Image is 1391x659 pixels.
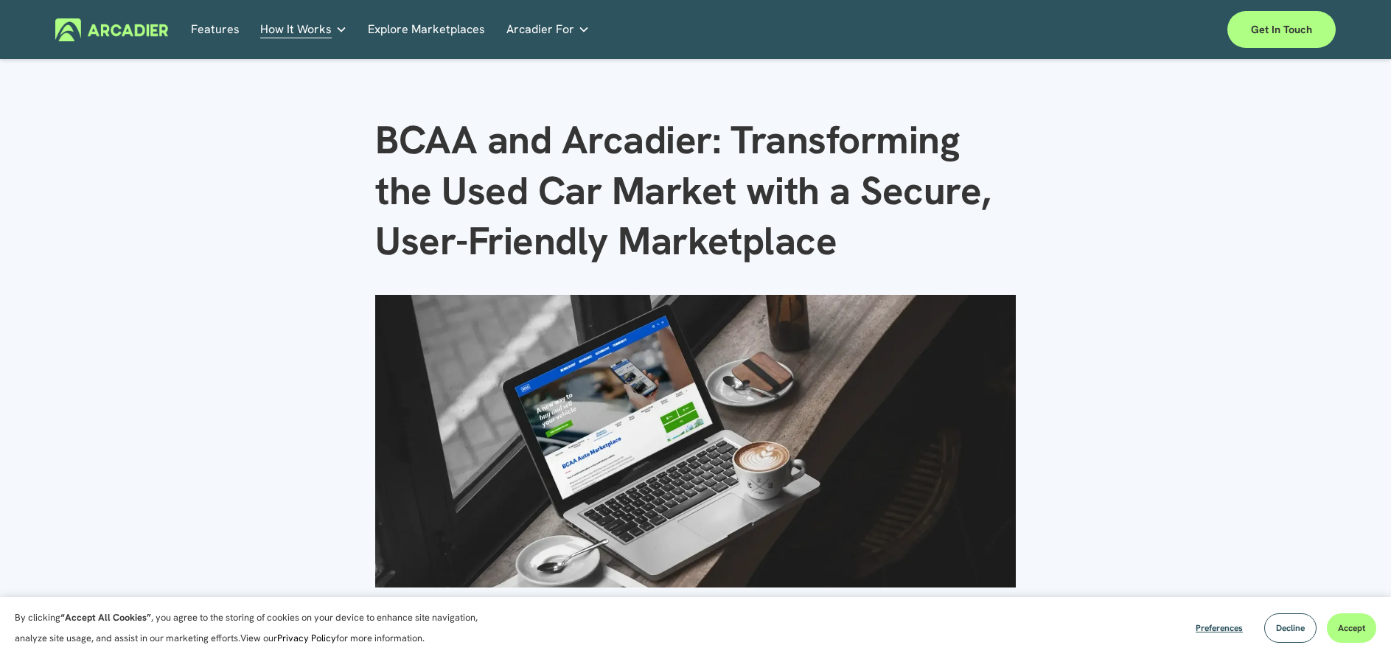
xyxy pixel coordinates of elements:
[1338,622,1365,634] span: Accept
[506,18,590,41] a: folder dropdown
[260,19,332,40] span: How It Works
[260,18,347,41] a: folder dropdown
[1196,622,1243,634] span: Preferences
[1276,622,1305,634] span: Decline
[277,632,336,644] a: Privacy Policy
[506,19,574,40] span: Arcadier For
[1264,613,1317,643] button: Decline
[60,611,151,624] strong: “Accept All Cookies”
[1327,613,1376,643] button: Accept
[1227,11,1336,48] a: Get in touch
[368,18,485,41] a: Explore Marketplaces
[375,115,1015,267] h1: BCAA and Arcadier: Transforming the Used Car Market with a Secure, User-Friendly Marketplace
[15,607,494,649] p: By clicking , you agree to the storing of cookies on your device to enhance site navigation, anal...
[1185,613,1254,643] button: Preferences
[191,18,240,41] a: Features
[55,18,168,41] img: Arcadier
